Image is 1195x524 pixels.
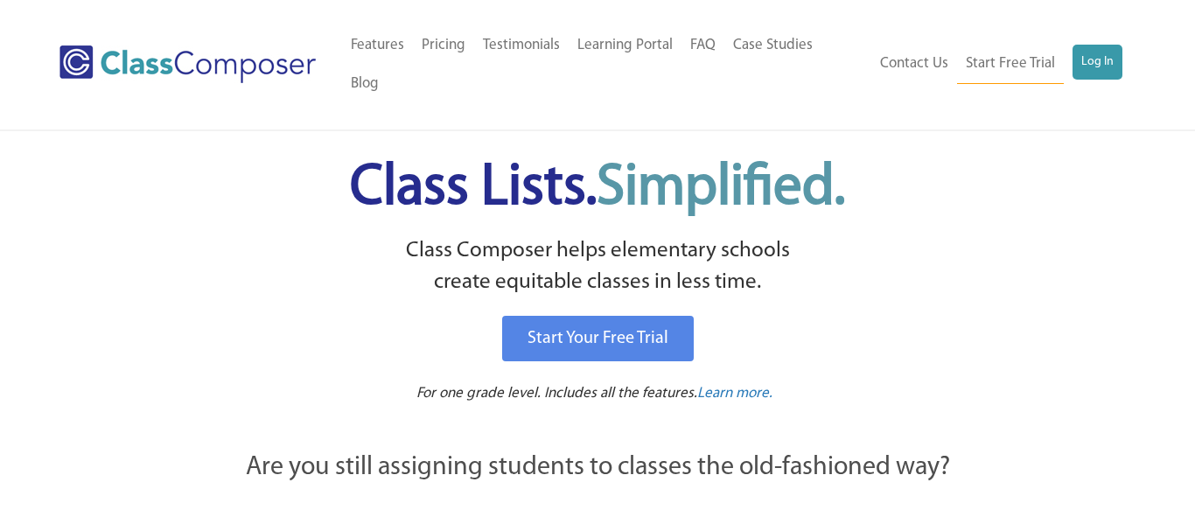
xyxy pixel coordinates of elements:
span: Simplified. [597,160,845,217]
span: Learn more. [697,386,772,401]
a: FAQ [681,26,724,65]
p: Are you still assigning students to classes the old-fashioned way? [151,449,1044,487]
a: Start Your Free Trial [502,316,694,361]
nav: Header Menu [866,45,1122,84]
img: Class Composer [59,45,315,83]
a: Testimonials [474,26,569,65]
a: Features [342,26,413,65]
a: Learning Portal [569,26,681,65]
span: Start Your Free Trial [528,330,668,347]
a: Contact Us [871,45,957,83]
a: Start Free Trial [957,45,1064,84]
span: Class Lists. [350,160,845,217]
nav: Header Menu [342,26,867,103]
a: Learn more. [697,383,772,405]
p: Class Composer helps elementary schools create equitable classes in less time. [149,235,1046,299]
span: For one grade level. Includes all the features. [416,386,697,401]
a: Blog [342,65,388,103]
a: Pricing [413,26,474,65]
a: Case Studies [724,26,821,65]
a: Log In [1073,45,1122,80]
